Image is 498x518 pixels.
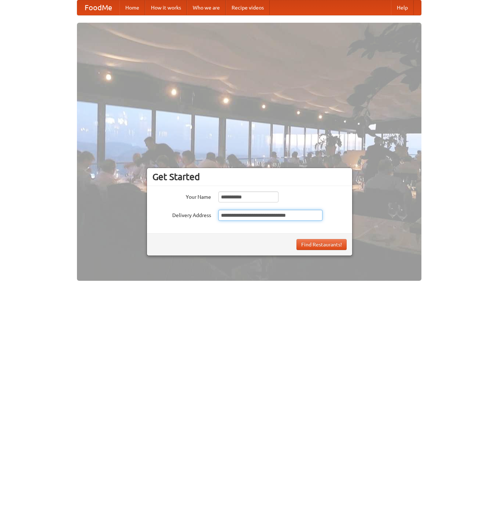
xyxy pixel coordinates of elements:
label: Delivery Address [152,210,211,219]
a: FoodMe [77,0,119,15]
h3: Get Started [152,171,347,182]
a: Recipe videos [226,0,270,15]
label: Your Name [152,191,211,201]
button: Find Restaurants! [296,239,347,250]
a: Help [391,0,414,15]
a: Home [119,0,145,15]
a: Who we are [187,0,226,15]
a: How it works [145,0,187,15]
